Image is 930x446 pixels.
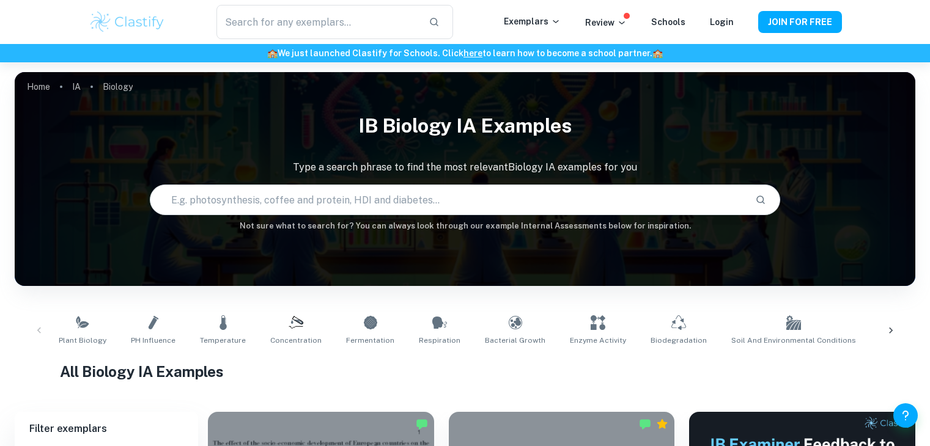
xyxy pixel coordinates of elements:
[758,11,842,33] button: JOIN FOR FREE
[15,106,915,145] h1: IB Biology IA examples
[731,335,856,346] span: Soil and Environmental Conditions
[651,17,685,27] a: Schools
[216,5,418,39] input: Search for any exemplars...
[504,15,561,28] p: Exemplars
[267,48,278,58] span: 🏫
[585,16,627,29] p: Review
[89,10,166,34] img: Clastify logo
[639,418,651,430] img: Marked
[570,335,626,346] span: Enzyme Activity
[656,418,668,430] div: Premium
[15,160,915,175] p: Type a search phrase to find the most relevant Biology IA examples for you
[710,17,734,27] a: Login
[200,335,246,346] span: Temperature
[651,335,707,346] span: Biodegradation
[27,78,50,95] a: Home
[485,335,545,346] span: Bacterial Growth
[15,220,915,232] h6: Not sure what to search for? You can always look through our example Internal Assessments below f...
[346,335,394,346] span: Fermentation
[72,78,81,95] a: IA
[419,335,460,346] span: Respiration
[2,46,928,60] h6: We just launched Clastify for Schools. Click to learn how to become a school partner.
[652,48,663,58] span: 🏫
[150,183,745,217] input: E.g. photosynthesis, coffee and protein, HDI and diabetes...
[416,418,428,430] img: Marked
[59,335,106,346] span: Plant Biology
[463,48,482,58] a: here
[15,412,198,446] h6: Filter exemplars
[103,80,133,93] p: Biology
[131,335,175,346] span: pH Influence
[893,403,918,428] button: Help and Feedback
[270,335,322,346] span: Concentration
[60,360,871,382] h1: All Biology IA Examples
[750,189,771,210] button: Search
